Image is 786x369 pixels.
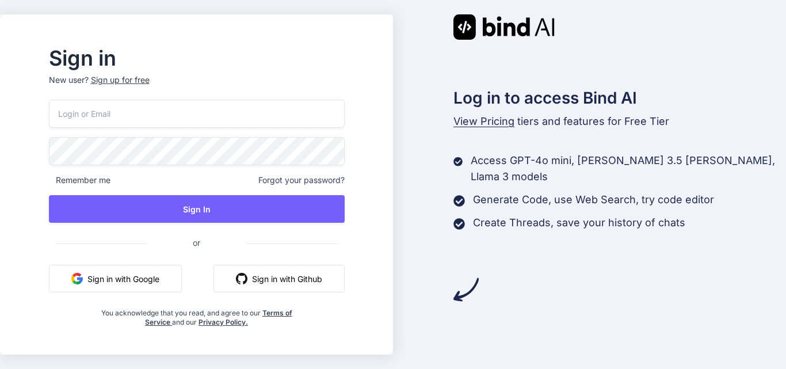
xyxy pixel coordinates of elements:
[473,215,685,231] p: Create Threads, save your history of chats
[471,153,786,185] p: Access GPT-4o mini, [PERSON_NAME] 3.5 [PERSON_NAME], Llama 3 models
[453,115,514,127] span: View Pricing
[199,318,248,326] a: Privacy Policy.
[49,74,345,100] p: New user?
[473,192,714,208] p: Generate Code, use Web Search, try code editor
[71,273,83,284] img: google
[213,265,345,292] button: Sign in with Github
[98,302,295,327] div: You acknowledge that you read, and agree to our and our
[258,174,345,186] span: Forgot your password?
[49,195,345,223] button: Sign In
[453,14,555,40] img: Bind AI logo
[145,309,292,326] a: Terms of Service
[49,49,345,67] h2: Sign in
[49,100,345,128] input: Login or Email
[91,74,150,86] div: Sign up for free
[147,229,246,257] span: or
[236,273,247,284] img: github
[49,265,182,292] button: Sign in with Google
[49,174,110,186] span: Remember me
[453,86,786,110] h2: Log in to access Bind AI
[453,113,786,130] p: tiers and features for Free Tier
[453,277,479,302] img: arrow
